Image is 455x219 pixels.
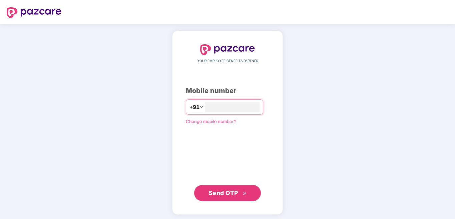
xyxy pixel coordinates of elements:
div: Mobile number [186,86,269,96]
button: Send OTPdouble-right [194,185,261,201]
span: YOUR EMPLOYEE BENEFITS PARTNER [197,58,258,64]
span: double-right [243,191,247,196]
span: down [199,105,203,109]
span: +91 [189,103,199,111]
img: logo [7,7,61,18]
a: Change mobile number? [186,119,236,124]
span: Send OTP [208,189,238,196]
img: logo [200,44,255,55]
